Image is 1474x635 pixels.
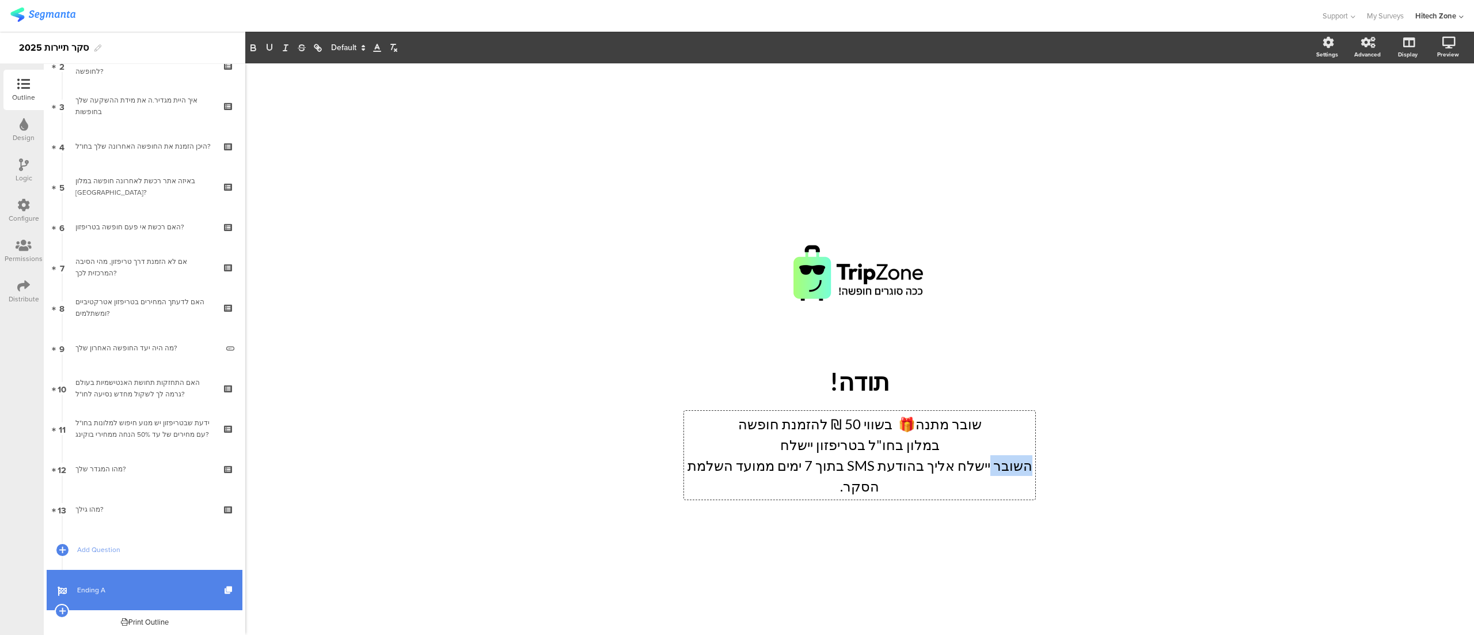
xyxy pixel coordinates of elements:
[1398,50,1418,59] div: Display
[225,587,234,594] i: Duplicate
[75,463,213,475] div: מהו המגדר שלך?
[47,328,242,368] a: 9 מה היה יעד החופשה האחרון שלך?
[58,463,66,475] span: 12
[77,544,225,555] span: Add Question
[75,95,213,118] div: איך היית מגדיר.ה את מידת ההשקעה שלך בחופשות
[75,296,213,319] div: האם לדעתך המחירים בטריפזון אטרקטיביים ומשתלמים?
[9,294,39,304] div: Distribute
[47,570,242,610] a: Ending A
[47,207,242,247] a: 6 האם רכשת אי פעם חופשה בטריפזון?
[47,46,242,86] a: 2 באיזו תדירות במהלך השנה את.ה יוצא.ת לחופשה?
[47,489,242,530] a: 13 מהו גילך?
[59,301,64,314] span: 8
[12,92,35,103] div: Outline
[75,417,213,440] div: ידעת שבטריפזון יש מנוע חיפוש למלונות בחו"ל עם מחירים של עד 50% הנחה ממחירי בוקינג?
[10,7,75,22] img: segmanta logo
[1354,50,1381,59] div: Advanced
[75,504,213,515] div: מהו גילך?
[47,126,242,167] a: 4 היכן הזמנת את החופשה האחרונה שלך בחו"ל?
[59,59,64,72] span: 2
[47,167,242,207] a: 5 באיזה אתר רכשת לאחרונה חופשה במלון [GEOGRAPHIC_DATA]?
[1323,10,1348,21] span: Support
[47,449,242,489] a: 12 מהו המגדר שלך?
[780,436,940,453] span: במלון בחו"ל בטריפזון יישלח
[75,377,213,400] div: האם התחזקות תחושת האנטישמיות בעולם גרמה לך לשקול מחדש נסיעה לחו"ל?
[121,617,169,628] div: Print Outline
[59,422,66,435] span: 11
[75,221,213,233] div: האם רכשת אי פעם חופשה בטריפזון?
[59,221,64,233] span: 6
[647,367,1073,396] p: תודה!
[58,382,66,395] span: 10
[687,414,1032,434] p: שובר מתנה
[77,584,225,596] span: Ending A
[687,455,1032,497] p: השובר יישלח אליך בהודעת SMS בתוך 7 ימים ממועד השלמת הסקר.
[19,39,89,57] div: סקר תיירות 2025
[75,141,213,152] div: היכן הזמנת את החופשה האחרונה שלך בחו"ל?
[47,247,242,288] a: 7 אם לא הזמנת דרך טריפזון, מהי הסיבה המרכזית לכך?
[60,261,64,274] span: 7
[9,213,39,224] div: Configure
[75,54,213,77] div: באיזו תדירות במהלך השנה את.ה יוצא.ת לחופשה?
[47,409,242,449] a: 11 ידעת שבטריפזון יש מנוע חיפוש למלונות בחו"ל עם מחירים של עד 50% הנחה ממחירי בוקינג?
[738,415,915,432] span: 🎁 בשווי 50 ₪ להזמנת חופשה
[75,256,213,279] div: אם לא הזמנת דרך טריפזון, מהי הסיבה המרכזית לכך?
[47,288,242,328] a: 8 האם לדעתך המחירים בטריפזון אטרקטיביים ומשתלמים?
[47,86,242,126] a: 3 איך היית מגדיר.ה את מידת ההשקעה שלך בחופשות
[1437,50,1459,59] div: Preview
[5,254,43,264] div: Permissions
[59,342,64,354] span: 9
[16,173,32,183] div: Logic
[13,133,35,143] div: Design
[59,180,64,193] span: 5
[1415,10,1456,21] div: Hitech Zone
[59,140,64,153] span: 4
[1316,50,1338,59] div: Settings
[59,100,64,112] span: 3
[75,342,218,354] div: מה היה יעד החופשה האחרון שלך?
[47,368,242,409] a: 10 האם התחזקות תחושת האנטישמיות בעולם גרמה לך לשקול מחדש נסיעה לחו"ל?
[75,175,213,198] div: באיזה אתר רכשת לאחרונה חופשה במלון בישראל?
[58,503,66,516] span: 13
